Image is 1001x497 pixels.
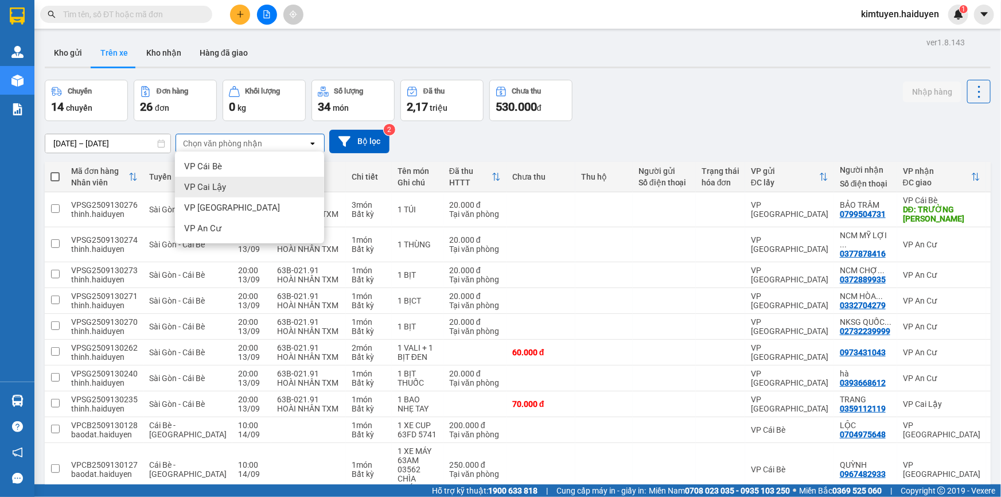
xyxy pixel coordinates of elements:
span: Sài Gòn - Cái Bè [149,296,205,305]
div: HOÀI NHÂN TXM [277,275,340,284]
div: 13/09 [238,327,266,336]
svg: open [308,139,317,148]
span: ⚪️ [793,488,796,493]
div: thinh.haiduyen [71,378,138,387]
strong: 0369 525 060 [832,486,882,495]
div: 20:00 [238,395,266,404]
button: Nhập hàng [903,81,961,102]
div: 1 BỊT [398,322,438,331]
span: Cung cấp máy in - giấy in: [556,484,646,497]
th: Toggle SortBy [443,162,507,192]
div: VPSG2509130270 [71,317,138,327]
span: 530.000 [496,100,537,114]
span: 34 [318,100,330,114]
div: TRANG [840,395,891,404]
div: 20:00 [238,343,266,352]
ul: Menu [175,152,324,243]
div: HOÀI NHÂN TXM [277,378,340,387]
div: Tại văn phòng [449,327,501,336]
div: 20.000 đ [449,317,501,327]
span: Sài Gòn - Cái Bè [149,374,205,383]
span: Hỗ trợ kỹ thuật: [432,484,537,497]
img: logo-vxr [10,7,25,25]
div: HOÀI NHÂN TXM [277,404,340,413]
button: Hàng đã giao [190,39,257,67]
div: 1 món [352,421,386,430]
div: thinh.haiduyen [71,301,138,310]
span: món [333,103,349,112]
div: 63B-021.91 [277,317,340,327]
div: 3 món [352,200,386,209]
button: caret-down [974,5,994,25]
span: VP [GEOGRAPHIC_DATA] [184,202,280,213]
img: icon-new-feature [953,9,964,20]
div: Chưa thu [512,172,570,181]
div: hà [840,369,891,378]
div: ĐC lấy [751,178,819,187]
div: VPSG2509130240 [71,369,138,378]
input: Tìm tên, số ĐT hoặc mã đơn [63,8,198,21]
div: Tại văn phòng [449,275,501,284]
div: NCM MỸ LỢI A [840,231,891,249]
button: Chưa thu530.000đ [489,80,572,121]
div: QUỲNH [840,460,891,469]
div: NCM HÒA KHÁNH [840,292,891,301]
div: Số điện thoại [638,178,690,187]
div: VP [GEOGRAPHIC_DATA] [751,292,828,310]
span: | [890,484,892,497]
button: Kho nhận [137,39,190,67]
div: 63B-021.91 [277,266,340,275]
div: HOÀI NHÂN TXM [277,244,340,254]
div: VP An Cư [903,296,980,305]
div: 1 BỊT THUỐC [398,369,438,387]
div: 0372889935 [840,275,886,284]
div: Bất kỳ [352,352,386,362]
div: Chọn văn phòng nhận [183,138,262,149]
div: VP [GEOGRAPHIC_DATA] [751,235,828,254]
div: Trạng thái [702,166,739,176]
div: Nhân viên [71,178,128,187]
div: Tại văn phòng [449,301,501,310]
div: Tại văn phòng [449,209,501,219]
div: 13/09 [238,404,266,413]
span: Cái Bè - [GEOGRAPHIC_DATA] [149,460,227,479]
span: aim [289,10,297,18]
div: VPSG2509130273 [71,266,138,275]
div: VP Cái Bè [751,465,828,474]
div: 0704975648 [840,430,886,439]
span: 14 [51,100,64,114]
div: baodat.haiduyen [71,469,138,479]
div: CHÌA KHÓA [398,474,438,492]
div: thinh.haiduyen [71,275,138,284]
div: Người gửi [638,166,690,176]
span: Sài Gòn - Cái Bè [149,399,205,409]
th: Toggle SortBy [897,162,986,192]
div: 20:00 [238,369,266,378]
button: Số lượng34món [311,80,395,121]
div: thinh.haiduyen [71,244,138,254]
img: solution-icon [11,103,24,115]
div: Bất kỳ [352,301,386,310]
div: Người nhận [840,165,891,174]
strong: 1900 633 818 [488,486,537,495]
div: Bất kỳ [352,209,386,219]
button: plus [230,5,250,25]
div: VP [GEOGRAPHIC_DATA] [751,266,828,284]
span: VP Cai Lậy [184,181,226,193]
span: kimtuyen.haiduyen [852,7,948,21]
div: 20.000 đ [449,266,501,275]
div: BẢO TRÂM [840,200,891,209]
span: ... [840,240,847,249]
div: 20.000 đ [449,235,501,244]
div: 70.000 đ [512,399,570,409]
div: 1 món [352,460,386,469]
div: 20:00 [238,266,266,275]
div: Tên món [398,166,438,176]
div: 1 món [352,369,386,378]
sup: 2 [384,124,395,135]
div: Đã thu [449,166,492,176]
span: Sài Gòn - Cái Bè [149,270,205,279]
div: 13/09 [238,378,266,387]
div: 250.000 đ [449,460,501,469]
span: Sài Gòn - Cái Bè [149,322,205,331]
